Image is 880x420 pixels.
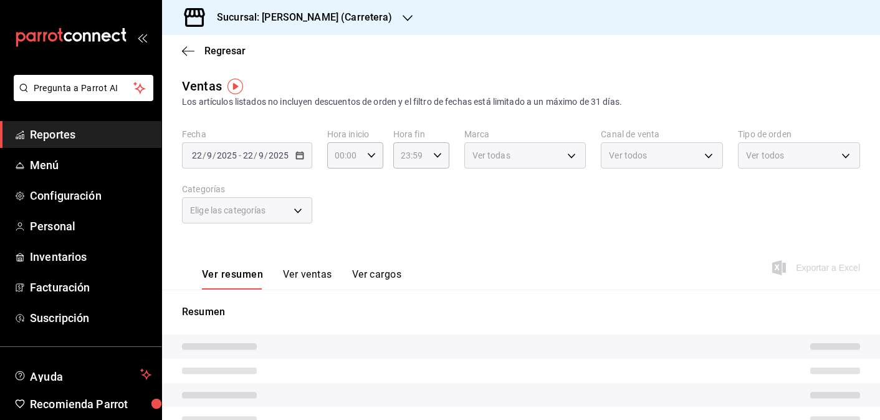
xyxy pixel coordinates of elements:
span: Configuración [30,187,151,204]
span: Ver todos [609,149,647,162]
a: Pregunta a Parrot AI [9,90,153,104]
span: Regresar [204,45,246,57]
label: Canal de venta [601,130,723,139]
label: Categorías [182,185,312,193]
div: Los artículos listados no incluyen descuentos de orden y el filtro de fechas está limitado a un m... [182,95,860,109]
button: open_drawer_menu [137,32,147,42]
div: Ventas [182,77,222,95]
input: -- [191,150,203,160]
span: Recomienda Parrot [30,396,151,413]
button: Ver cargos [352,268,402,290]
button: Ver resumen [202,268,263,290]
span: / [203,150,206,160]
span: Ayuda [30,367,135,382]
span: / [254,150,257,160]
h3: Sucursal: [PERSON_NAME] (Carretera) [207,10,393,25]
input: ---- [268,150,289,160]
span: Pregunta a Parrot AI [34,82,134,95]
button: Pregunta a Parrot AI [14,75,153,101]
span: Facturación [30,279,151,296]
span: Suscripción [30,310,151,326]
span: Personal [30,218,151,235]
span: Ver todas [472,149,510,162]
button: Regresar [182,45,246,57]
span: - [239,150,241,160]
span: Inventarios [30,248,151,265]
div: navigation tabs [202,268,401,290]
p: Resumen [182,305,860,320]
input: -- [242,150,254,160]
input: ---- [216,150,237,160]
span: Elige las categorías [190,204,266,217]
span: Menú [30,157,151,173]
label: Hora inicio [327,130,383,139]
input: -- [258,150,264,160]
input: -- [206,150,213,160]
span: / [213,150,216,160]
span: / [264,150,268,160]
label: Tipo de orden [738,130,860,139]
span: Ver todos [746,149,784,162]
label: Hora fin [393,130,449,139]
button: Ver ventas [283,268,332,290]
label: Fecha [182,130,312,139]
img: Tooltip marker [227,79,243,94]
span: Reportes [30,126,151,143]
label: Marca [464,130,586,139]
